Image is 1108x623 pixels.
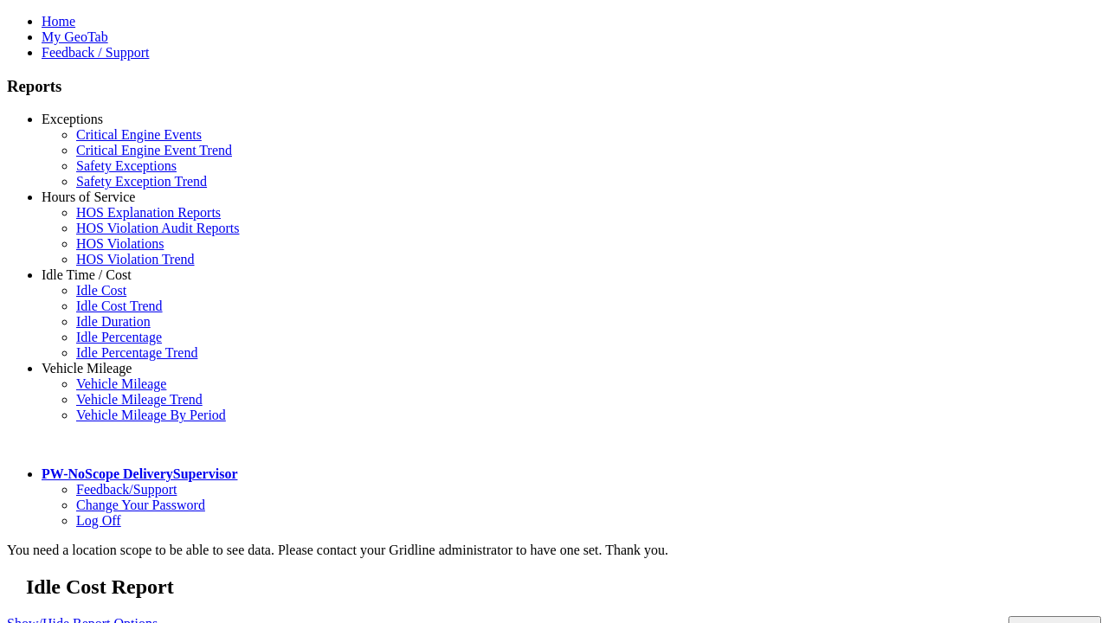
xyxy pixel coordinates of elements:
[42,29,108,44] a: My GeoTab
[42,112,103,126] a: Exceptions
[76,376,166,391] a: Vehicle Mileage
[42,361,132,376] a: Vehicle Mileage
[76,158,177,173] a: Safety Exceptions
[42,267,132,282] a: Idle Time / Cost
[76,314,151,329] a: Idle Duration
[76,174,207,189] a: Safety Exception Trend
[76,283,126,298] a: Idle Cost
[42,14,75,29] a: Home
[42,466,237,481] a: PW-NoScope DeliverySupervisor
[76,143,232,157] a: Critical Engine Event Trend
[76,205,221,220] a: HOS Explanation Reports
[76,408,226,422] a: Vehicle Mileage By Period
[42,45,149,60] a: Feedback / Support
[76,127,202,142] a: Critical Engine Events
[26,575,1101,599] h2: Idle Cost Report
[76,498,205,512] a: Change Your Password
[76,513,121,528] a: Log Off
[76,252,195,267] a: HOS Violation Trend
[76,221,240,235] a: HOS Violation Audit Reports
[76,482,177,497] a: Feedback/Support
[76,299,163,313] a: Idle Cost Trend
[76,330,162,344] a: Idle Percentage
[7,77,1101,96] h3: Reports
[76,392,203,407] a: Vehicle Mileage Trend
[76,345,197,360] a: Idle Percentage Trend
[42,189,135,204] a: Hours of Service
[7,543,1101,558] div: You need a location scope to be able to see data. Please contact your Gridline administrator to h...
[76,236,164,251] a: HOS Violations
